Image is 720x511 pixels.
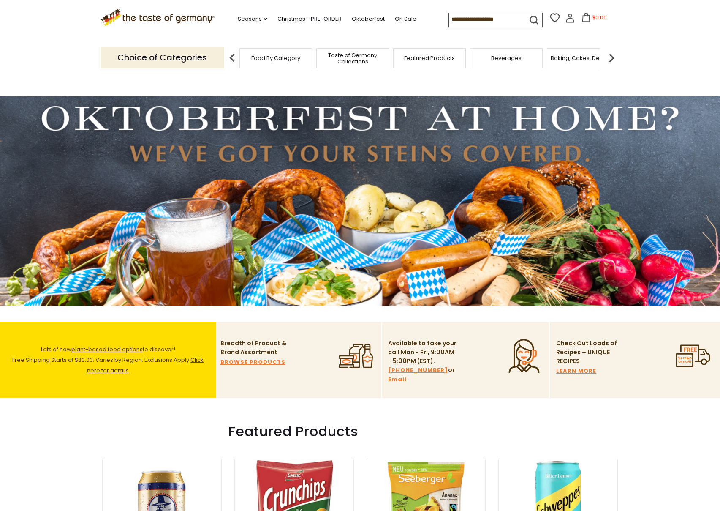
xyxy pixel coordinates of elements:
[71,345,143,353] a: plant-based food options
[388,375,407,384] a: Email
[551,55,616,61] a: Baking, Cakes, Desserts
[220,358,285,367] a: BROWSE PRODUCTS
[238,14,267,24] a: Seasons
[319,52,386,65] a: Taste of Germany Collections
[491,55,522,61] a: Beverages
[592,14,607,21] span: $0.00
[603,49,620,66] img: next arrow
[220,339,290,357] p: Breadth of Product & Brand Assortment
[388,366,448,375] a: [PHONE_NUMBER]
[576,13,612,25] button: $0.00
[352,14,385,24] a: Oktoberfest
[251,55,300,61] a: Food By Category
[404,55,455,61] a: Featured Products
[395,14,416,24] a: On Sale
[224,49,241,66] img: previous arrow
[277,14,342,24] a: Christmas - PRE-ORDER
[12,345,204,374] span: Lots of new to discover! Free Shipping Starts at $80.00. Varies by Region. Exclusions Apply.
[556,366,596,376] a: LEARN MORE
[388,339,458,384] p: Available to take your call Mon - Fri, 9:00AM - 5:00PM (EST). or
[101,47,224,68] p: Choice of Categories
[556,339,617,366] p: Check Out Loads of Recipes – UNIQUE RECIPES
